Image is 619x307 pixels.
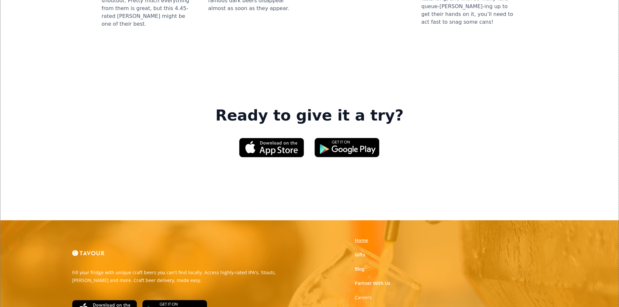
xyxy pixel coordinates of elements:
[355,237,368,244] a: Home
[355,266,365,272] a: Blog
[215,107,404,125] strong: Ready to give it a try?
[72,269,305,284] p: Fill your fridge with unique craft beers you can't find locally. Access highly-rated IPA's, Stout...
[355,251,365,258] a: Gifts
[355,280,390,287] a: Partner With Us
[355,294,372,301] a: Careers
